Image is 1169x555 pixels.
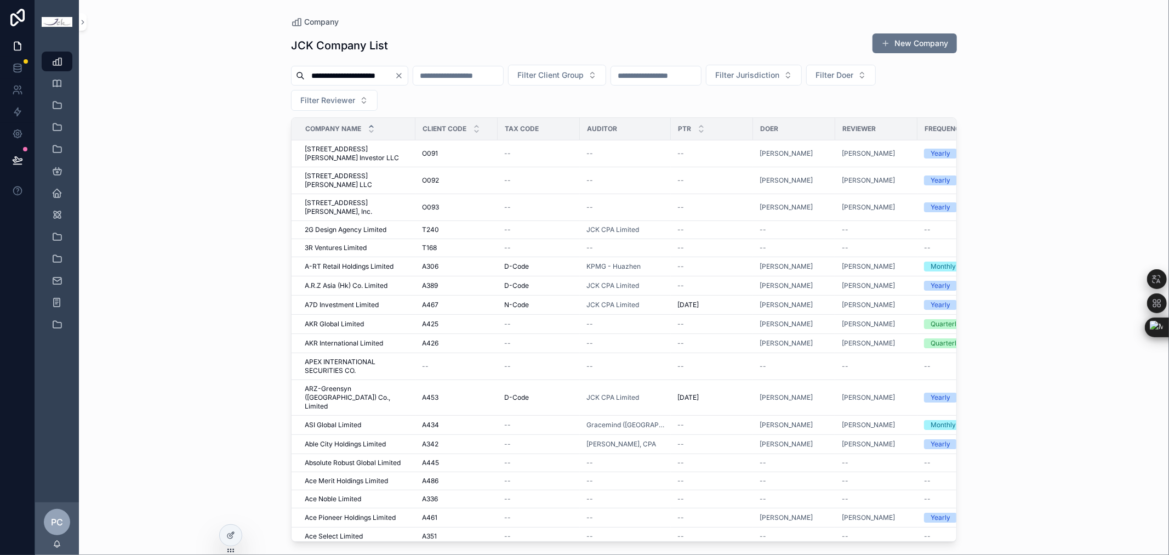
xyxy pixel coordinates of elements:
[842,176,911,185] a: [PERSON_NAME]
[422,176,491,185] a: O092
[586,421,664,429] a: Gracemind ([GEOGRAPHIC_DATA])
[504,421,511,429] span: --
[715,70,779,81] span: Filter Jurisdiction
[842,458,848,467] span: --
[305,320,364,329] span: AKR Global Limited
[504,243,573,252] a: --
[504,301,573,309] a: N-Code
[586,440,664,449] a: [PERSON_NAME], CPA
[924,243,993,252] a: --
[760,281,829,290] a: [PERSON_NAME]
[677,203,684,212] span: --
[504,339,511,348] span: --
[291,90,378,111] button: Select Button
[422,440,438,449] span: A342
[760,149,829,158] a: [PERSON_NAME]
[508,65,606,86] button: Select Button
[504,362,573,371] a: --
[586,301,639,309] span: JCK CPA Limited
[760,149,813,158] a: [PERSON_NAME]
[517,70,584,81] span: Filter Client Group
[504,301,529,309] span: N-Code
[760,176,813,185] a: [PERSON_NAME]
[842,149,895,158] span: [PERSON_NAME]
[504,393,573,402] a: D-Code
[305,339,409,348] a: AKR International Limited
[677,458,746,467] a: --
[305,301,379,309] span: A7D Investment Limited
[504,281,573,290] a: D-Code
[305,243,409,252] a: 3R Ventures Limited
[586,225,639,234] span: JCK CPA Limited
[422,225,439,234] span: T240
[586,281,639,290] span: JCK CPA Limited
[760,243,766,252] span: --
[842,458,911,467] a: --
[706,65,802,86] button: Select Button
[504,477,511,485] span: --
[842,176,895,185] a: [PERSON_NAME]
[677,440,746,449] a: --
[504,393,529,402] span: D-Code
[422,262,438,271] span: A306
[300,95,355,106] span: Filter Reviewer
[504,440,511,449] span: --
[422,301,438,309] span: A467
[760,362,829,371] a: --
[305,281,387,290] span: A.R.Z Asia (Hk) Co. Limited
[760,421,829,429] a: [PERSON_NAME]
[677,225,746,234] a: --
[677,149,746,158] a: --
[842,203,895,212] a: [PERSON_NAME]
[931,439,950,449] div: Yearly
[842,421,895,429] a: [PERSON_NAME]
[305,301,409,309] a: A7D Investment Limited
[760,225,766,234] span: --
[760,339,813,348] span: [PERSON_NAME]
[924,338,993,348] a: Quarterly
[931,393,950,403] div: Yearly
[422,262,491,271] a: A306
[395,71,408,80] button: Clear
[760,281,813,290] a: [PERSON_NAME]
[305,262,409,271] a: A-RT Retail Holdings Limited
[760,176,829,185] a: [PERSON_NAME]
[924,393,993,403] a: Yearly
[760,393,813,402] a: [PERSON_NAME]
[586,301,664,309] a: JCK CPA Limited
[760,262,829,271] a: [PERSON_NAME]
[842,281,895,290] span: [PERSON_NAME]
[504,243,511,252] span: --
[677,477,684,485] span: --
[677,262,746,271] a: --
[422,301,491,309] a: A467
[816,70,853,81] span: Filter Doer
[842,393,911,402] a: [PERSON_NAME]
[677,320,746,329] a: --
[586,243,664,252] a: --
[924,149,993,158] a: Yearly
[924,477,931,485] span: --
[760,477,829,485] a: --
[677,393,746,402] a: [DATE]
[677,477,746,485] a: --
[504,362,511,371] span: --
[504,440,573,449] a: --
[677,203,746,212] a: --
[677,421,684,429] span: --
[586,458,664,467] a: --
[760,203,813,212] span: [PERSON_NAME]
[677,149,684,158] span: --
[422,440,491,449] a: A342
[305,421,361,429] span: ASI Global Limited
[677,225,684,234] span: --
[504,281,529,290] span: D-Code
[586,393,639,402] span: JCK CPA Limited
[305,281,409,290] a: A.R.Z Asia (Hk) Co. Limited
[305,421,409,429] a: ASI Global Limited
[305,384,409,411] span: ARZ-Greensyn ([GEOGRAPHIC_DATA]) Co., Limited
[586,339,664,348] a: --
[677,339,684,348] span: --
[760,320,813,329] a: [PERSON_NAME]
[586,339,593,348] span: --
